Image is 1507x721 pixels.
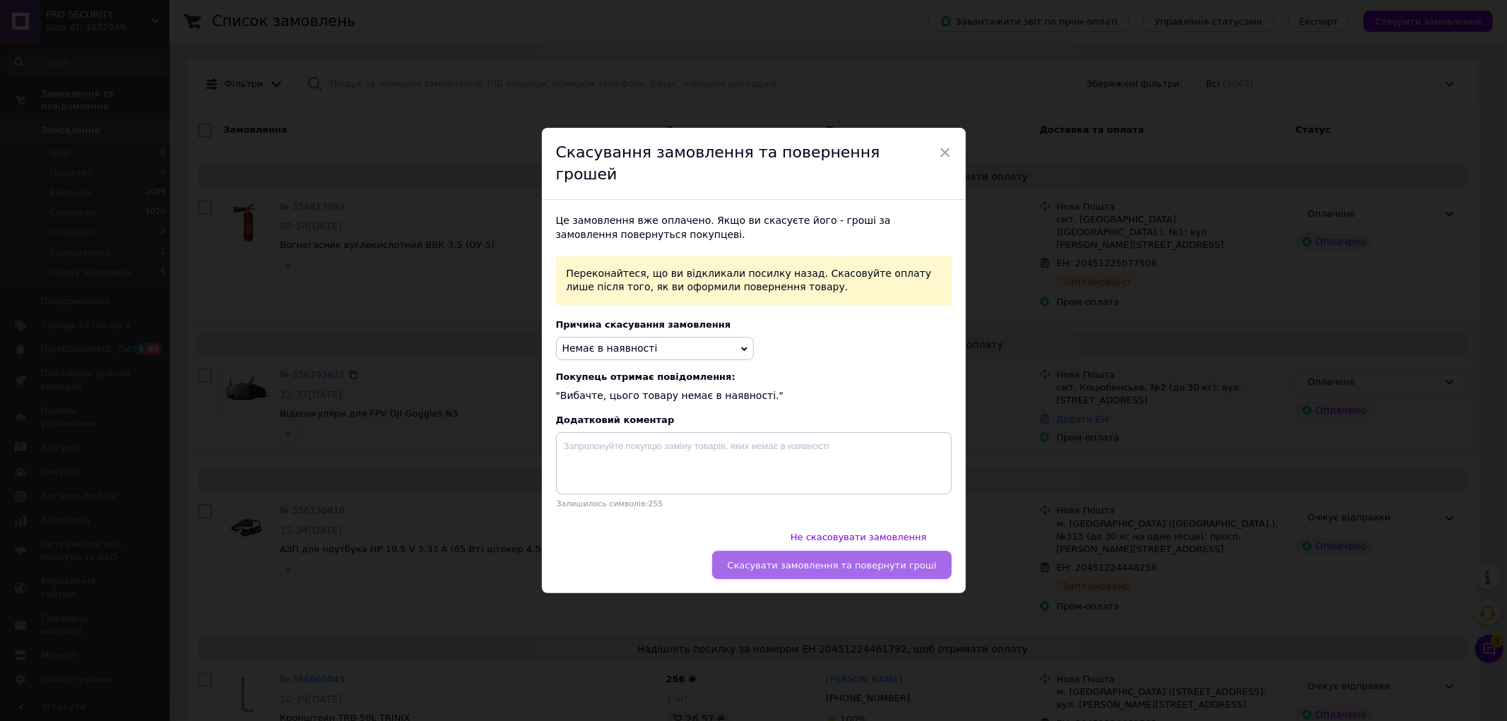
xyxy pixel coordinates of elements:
span: Немає в наявності [562,342,658,354]
div: "Вибачте, цього товару немає в наявності." [556,371,952,403]
div: Переконайтеся, що ви відкликали посилку назад. Скасовуйте оплату лише після того, як ви оформили ... [556,256,952,305]
div: Додатковий коментар [556,415,952,425]
span: Не скасовувати замовлення [791,532,927,542]
button: Скасувати замовлення та повернути гроші [712,551,951,579]
span: Покупець отримає повідомлення: [556,371,952,382]
span: Скасувати замовлення та повернути гроші [727,560,936,571]
span: × [939,141,952,165]
div: Причина скасування замовлення [556,319,952,330]
div: Скасування замовлення та повернення грошей [542,128,966,201]
div: Залишилось символів: 255 [556,499,952,508]
button: Не скасовувати замовлення [776,523,942,551]
div: Це замовлення вже оплачено. Якщо ви скасуєте його - гроші за замовлення повернуться покупцеві. [556,214,952,242]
